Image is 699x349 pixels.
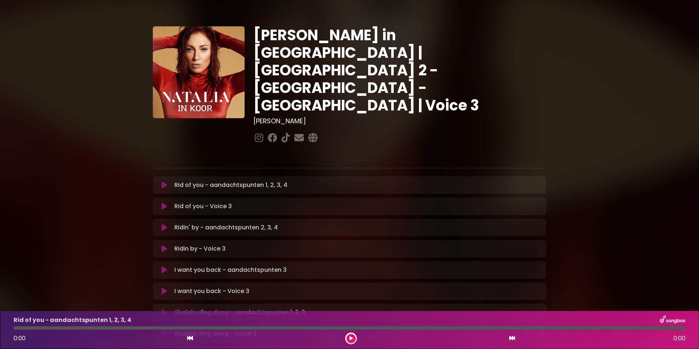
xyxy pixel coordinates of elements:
img: YTVS25JmS9CLUqXqkEhs [153,26,245,118]
span: 0:00 [14,334,26,342]
p: Ridin' by - aandachtspunten 2, 3, 4 [174,223,278,232]
p: Rid of you - aandachtspunten 1, 2, 3, 4 [174,181,287,189]
img: songbox-logo-white.png [660,315,685,325]
p: Shalala ding dong - aandachtspunten 1, 2, 3 [174,308,305,317]
p: Rid of you - Voice 3 [174,202,232,211]
h3: [PERSON_NAME] [253,117,546,125]
p: Ridin by - Voice 3 [174,244,226,253]
span: 0:00 [673,334,685,343]
h1: [PERSON_NAME] in [GEOGRAPHIC_DATA] | [GEOGRAPHIC_DATA] 2 - [GEOGRAPHIC_DATA] - [GEOGRAPHIC_DATA] ... [253,26,546,114]
p: Rid of you - aandachtspunten 1, 2, 3, 4 [14,316,131,324]
p: I want you back - Voice 3 [174,287,249,296]
p: I want you back - aandachtspunten 3 [174,266,287,274]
